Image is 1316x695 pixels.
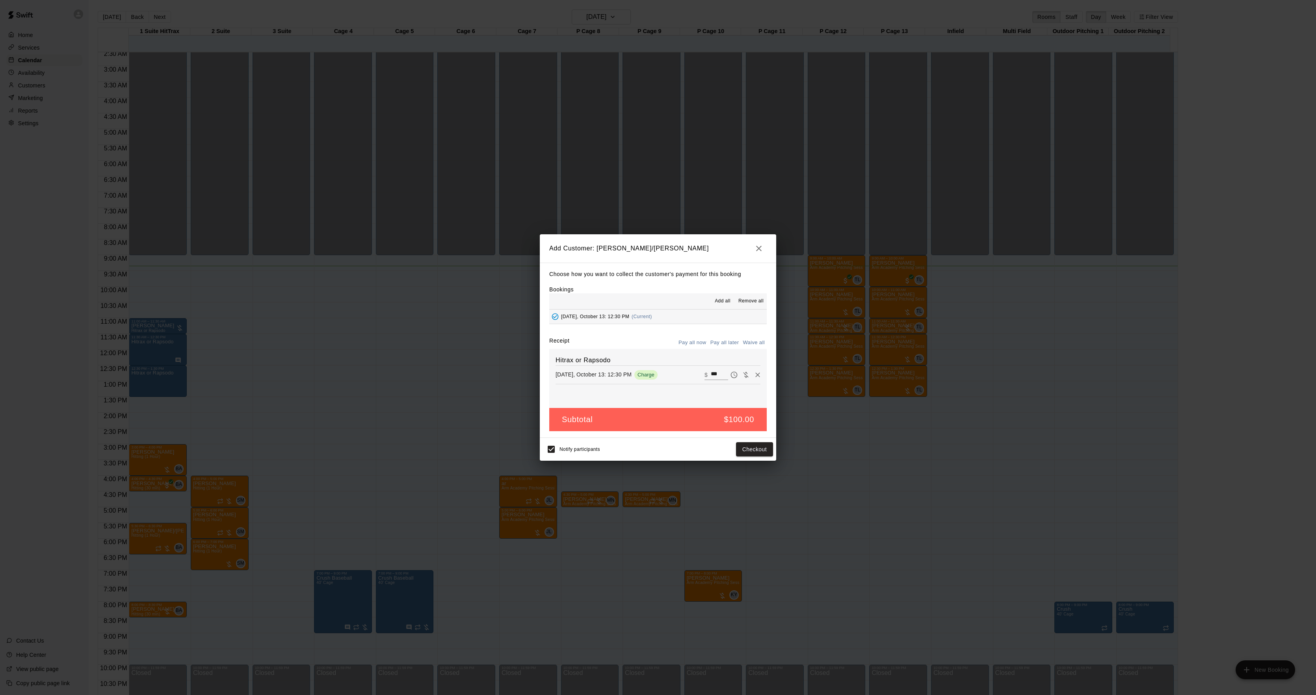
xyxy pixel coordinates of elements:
[738,297,764,305] span: Remove all
[736,442,773,457] button: Checkout
[556,371,632,378] p: [DATE], October 13: 12:30 PM
[715,297,730,305] span: Add all
[549,310,767,324] button: Added - Collect Payment[DATE], October 13: 12:30 PM(Current)
[724,414,755,425] h5: $100.00
[710,295,735,308] button: Add all
[752,369,764,381] button: Remove
[704,371,708,379] p: $
[735,295,767,308] button: Remove all
[741,337,767,349] button: Waive all
[708,337,741,349] button: Pay all later
[540,234,776,263] h2: Add Customer: [PERSON_NAME]/[PERSON_NAME]
[561,314,629,319] span: [DATE], October 13: 12:30 PM
[634,372,658,378] span: Charge
[549,311,561,322] button: Added - Collect Payment
[562,414,593,425] h5: Subtotal
[728,371,740,378] span: Pay later
[632,314,652,319] span: (Current)
[549,269,767,279] p: Choose how you want to collect the customer's payment for this booking
[559,447,600,452] span: Notify participants
[740,371,752,378] span: Waive payment
[677,337,708,349] button: Pay all now
[549,286,574,293] label: Bookings
[549,337,569,349] label: Receipt
[556,355,760,365] h6: Hitrax or Rapsodo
